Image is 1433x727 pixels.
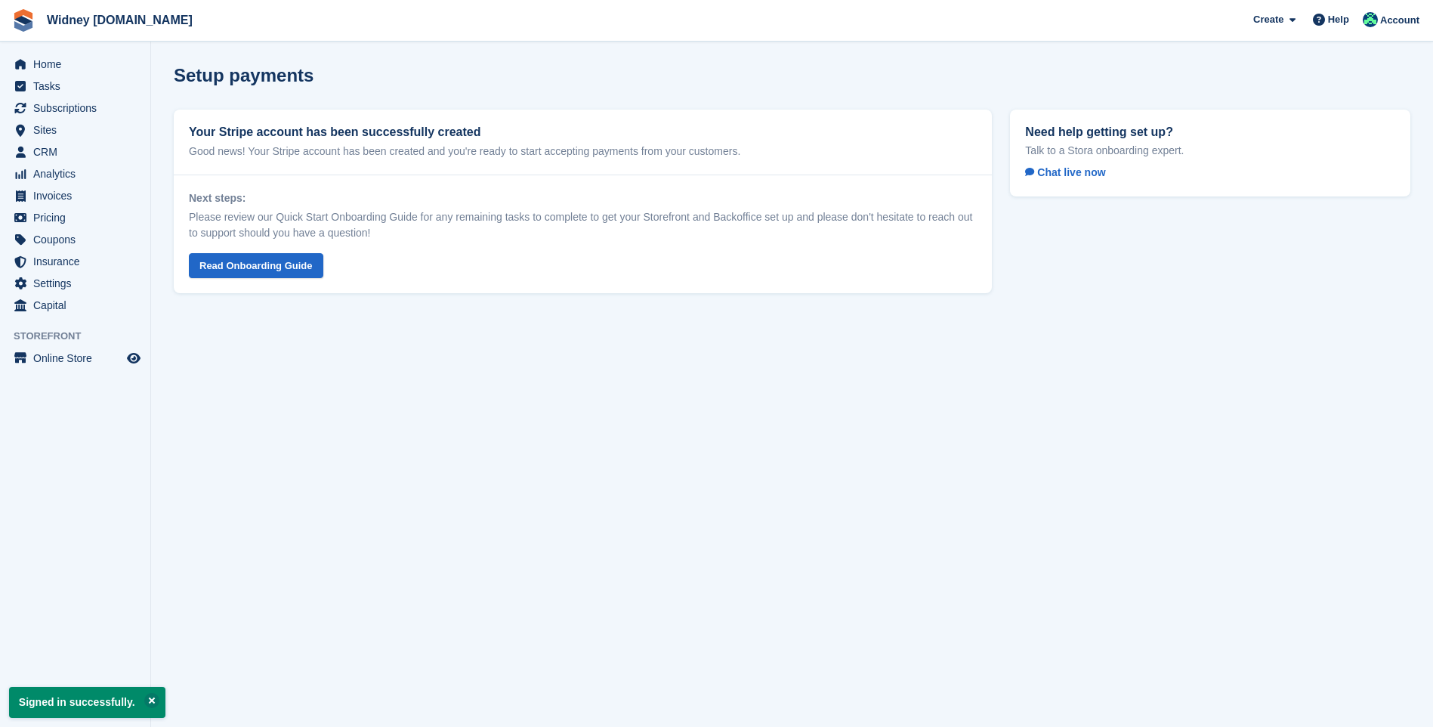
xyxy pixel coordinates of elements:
span: Create [1253,12,1283,27]
a: menu [8,229,143,250]
span: Sites [33,119,124,141]
a: Preview store [125,349,143,367]
a: menu [8,163,143,184]
span: Coupons [33,229,124,250]
a: menu [8,185,143,206]
a: menu [8,97,143,119]
a: menu [8,207,143,228]
a: menu [8,76,143,97]
p: Talk to a Stora onboarding expert. [1025,144,1395,157]
img: Emma [1363,12,1378,27]
span: Analytics [33,163,124,184]
span: Home [33,54,124,75]
h3: Next steps: [189,190,977,206]
img: stora-icon-8386f47178a22dfd0bd8f6a31ec36ba5ce8667c1dd55bd0f319d3a0aa187defe.svg [12,9,35,32]
span: CRM [33,141,124,162]
span: Capital [33,295,124,316]
p: Please review our Quick Start Onboarding Guide for any remaining tasks to complete to get your St... [189,209,977,241]
span: Pricing [33,207,124,228]
span: Insurance [33,251,124,272]
span: Storefront [14,329,150,344]
span: Account [1380,13,1419,28]
a: menu [8,119,143,141]
span: Subscriptions [33,97,124,119]
a: menu [8,348,143,369]
a: Widney [DOMAIN_NAME] [41,8,199,32]
span: Chat live now [1025,166,1105,178]
a: menu [8,295,143,316]
a: menu [8,141,143,162]
a: Read Onboarding Guide [189,253,323,278]
a: Chat live now [1025,163,1117,181]
h2: Need help getting set up? [1025,125,1395,139]
h2: Your Stripe account has been successfully created [189,125,977,139]
span: Help [1328,12,1349,27]
span: Tasks [33,76,124,97]
span: Settings [33,273,124,294]
a: menu [8,273,143,294]
h1: Setup payments [174,65,313,85]
span: Online Store [33,348,124,369]
span: Invoices [33,185,124,206]
p: Signed in successfully. [9,687,165,718]
a: menu [8,251,143,272]
p: Good news! Your Stripe account has been created and you're ready to start accepting payments from... [189,144,977,159]
a: menu [8,54,143,75]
